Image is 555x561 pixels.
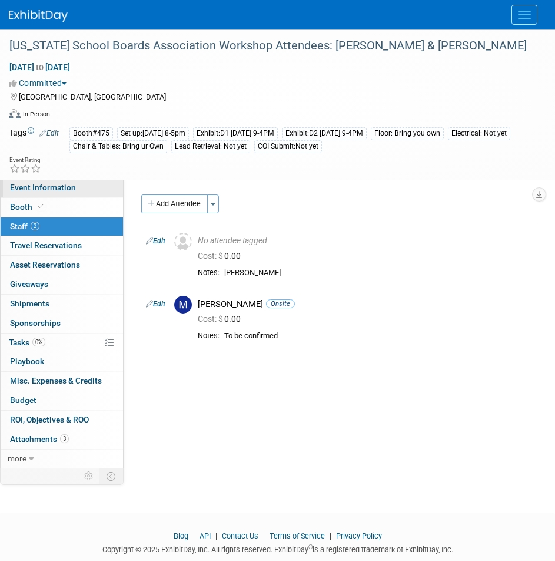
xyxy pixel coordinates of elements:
[8,454,26,463] span: more
[5,35,531,57] div: [US_STATE] School Boards Association Workshop Attendees: [PERSON_NAME] & [PERSON_NAME]
[69,140,167,153] div: Chair & Tables: Bring ur Own
[10,415,89,424] span: ROI, Objectives & ROO
[9,157,41,163] div: Event Rating
[1,236,123,255] a: Travel Reservations
[9,62,71,72] span: [DATE] [DATE]
[10,357,44,366] span: Playbook
[19,93,166,101] span: [GEOGRAPHIC_DATA], [GEOGRAPHIC_DATA]
[10,376,102,385] span: Misc. Expenses & Credits
[1,198,123,217] a: Booth
[10,222,39,231] span: Staff
[60,434,69,443] span: 3
[1,430,123,449] a: Attachments3
[270,532,325,540] a: Terms of Service
[198,251,224,260] span: Cost: $
[10,260,80,269] span: Asset Reservations
[99,468,124,484] td: Toggle Event Tabs
[10,202,46,212] span: Booth
[222,532,258,540] a: Contact Us
[1,391,123,410] a: Budget
[1,334,123,352] a: Tasks0%
[9,77,71,89] button: Committed
[31,222,39,230] span: 2
[10,299,49,308] span: Shipments
[266,299,295,308] span: Onsite
[117,127,189,140] div: Set up:[DATE] 8-5pm
[9,107,540,125] div: Event Format
[10,434,69,444] span: Attachments
[1,256,123,275] a: Asset Reservations
[190,532,198,540] span: |
[224,268,533,278] div: [PERSON_NAME]
[198,314,245,324] span: 0.00
[22,110,50,118] div: In-Person
[1,372,123,391] a: Misc. Expenses & Credits
[10,395,36,405] span: Budget
[198,268,220,278] div: Notes:
[174,532,188,540] a: Blog
[212,532,220,540] span: |
[371,127,444,140] div: Floor: Bring you own
[1,275,123,294] a: Giveaways
[198,236,533,246] div: No attendee tagged
[1,314,123,333] a: Sponsorships
[1,411,123,430] a: ROI, Objectives & ROO
[198,299,533,310] div: [PERSON_NAME]
[38,203,44,210] i: Booth reservation complete
[10,183,76,192] span: Event Information
[9,338,45,347] span: Tasks
[9,127,59,153] td: Tags
[171,140,250,153] div: Lead Retrieval: Not yet
[1,179,123,197] a: Event Information
[224,331,533,341] div: To be confirmed
[260,532,268,540] span: |
[34,62,45,72] span: to
[79,468,99,484] td: Personalize Event Tab Strip
[336,532,382,540] a: Privacy Policy
[10,318,61,328] span: Sponsorships
[1,295,123,313] a: Shipments
[198,251,245,260] span: 0.00
[1,217,123,236] a: Staff2
[1,450,123,468] a: more
[146,237,165,245] a: Edit
[174,296,192,313] img: M.jpg
[69,127,113,140] div: Booth#475
[448,127,510,140] div: Electrical: Not yet
[198,314,224,324] span: Cost: $
[10,279,48,289] span: Giveaways
[200,532,211,540] a: API
[254,140,322,153] div: COI Submit:Not yet
[39,129,59,137] a: Edit
[146,300,165,308] a: Edit
[327,532,334,540] span: |
[10,240,82,250] span: Travel Reservations
[32,338,45,346] span: 0%
[511,5,537,25] button: Menu
[141,194,208,213] button: Add Attendee
[174,233,192,250] img: Unassigned-User-Icon.png
[9,10,68,22] img: ExhibitDay
[308,544,313,550] sup: ®
[9,109,21,118] img: Format-Inperson.png
[282,127,367,140] div: Exhibit:D2 [DATE] 9-4PM
[1,352,123,371] a: Playbook
[9,542,546,555] div: Copyright © 2025 ExhibitDay, Inc. All rights reserved. ExhibitDay is a registered trademark of Ex...
[193,127,278,140] div: Exhibit:D1 [DATE] 9-4PM
[198,331,220,341] div: Notes:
